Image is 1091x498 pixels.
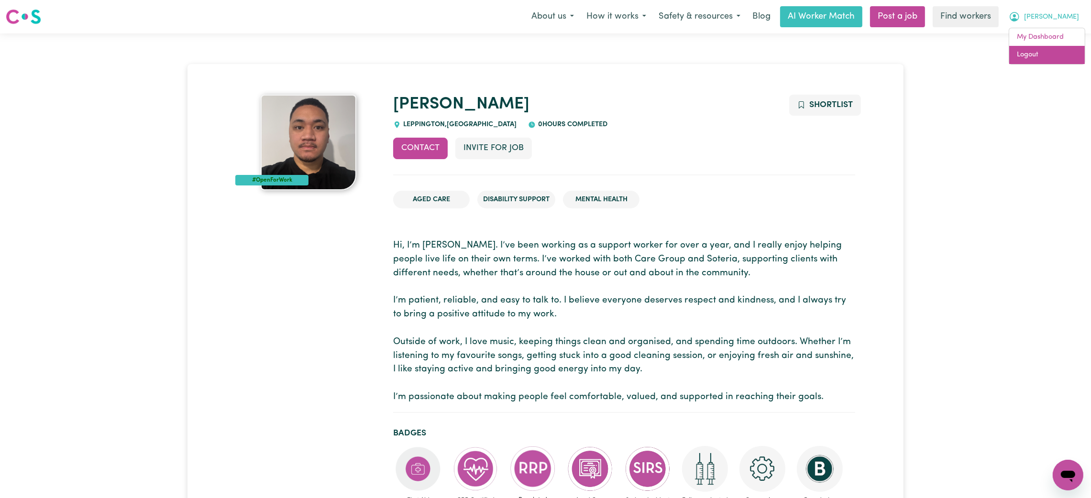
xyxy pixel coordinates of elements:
[1009,28,1085,46] a: My Dashboard
[6,8,41,25] img: Careseekers logo
[235,95,382,190] a: Daniel's profile picture'#OpenForWork
[780,6,862,27] a: AI Worker Match
[625,446,671,492] img: CS Academy: Serious Incident Reporting Scheme course completed
[747,6,776,27] a: Blog
[395,446,441,492] img: Care and support worker has completed First Aid Certification
[563,191,639,209] li: Mental Health
[393,138,448,159] button: Contact
[789,95,861,116] button: Add to shortlist
[510,446,556,491] img: CS Academy: Regulated Restrictive Practices course completed
[393,428,855,438] h2: Badges
[401,121,517,128] span: LEPPINGTON , [GEOGRAPHIC_DATA]
[1009,28,1085,65] div: My Account
[393,191,470,209] li: Aged Care
[739,446,785,492] img: CS Academy: Careseekers Onboarding course completed
[567,446,613,492] img: CS Academy: Aged Care Quality Standards & Code of Conduct course completed
[393,96,529,113] a: [PERSON_NAME]
[536,121,607,128] span: 0 hours completed
[580,7,652,27] button: How it works
[1053,460,1083,490] iframe: Button to launch messaging window, conversation in progress
[6,6,41,28] a: Careseekers logo
[797,446,843,492] img: CS Academy: Boundaries in care and support work course completed
[1009,46,1085,64] a: Logout
[235,175,309,185] div: #OpenForWork
[1003,7,1085,27] button: My Account
[525,7,580,27] button: About us
[933,6,999,27] a: Find workers
[261,95,356,190] img: Daniel
[477,191,555,209] li: Disability Support
[682,446,728,492] img: Care and support worker has received 2 doses of COVID-19 vaccine
[870,6,925,27] a: Post a job
[393,239,855,404] p: Hi, I’m [PERSON_NAME]. I’ve been working as a support worker for over a year, and I really enjoy ...
[809,101,853,109] span: Shortlist
[652,7,747,27] button: Safety & resources
[1024,12,1079,22] span: [PERSON_NAME]
[452,446,498,492] img: Care and support worker has completed CPR Certification
[455,138,532,159] button: Invite for Job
